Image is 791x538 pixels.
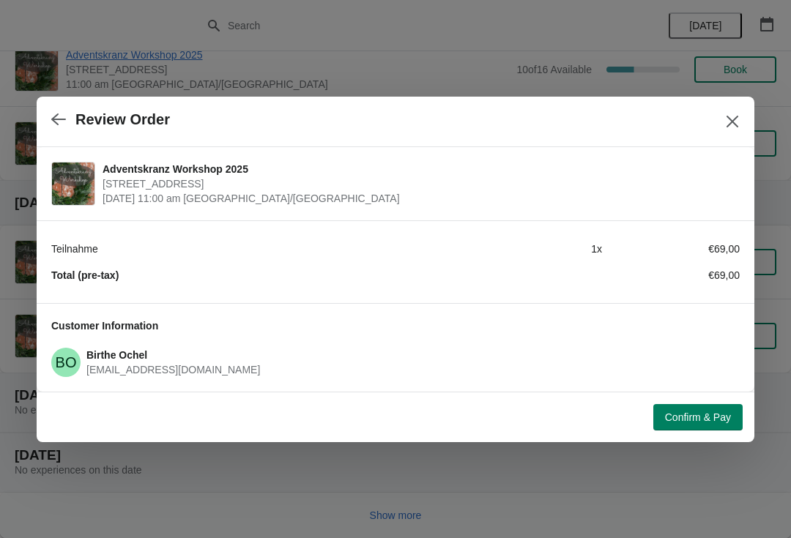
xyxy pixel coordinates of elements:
span: [STREET_ADDRESS] [103,176,732,191]
h2: Review Order [75,111,170,128]
span: Customer Information [51,320,158,332]
span: Adventskranz Workshop 2025 [103,162,732,176]
span: Birthe Ochel [86,349,147,361]
strong: Total (pre-tax) [51,269,119,281]
div: 1 x [464,242,602,256]
div: €69,00 [602,242,740,256]
div: Teilnahme [51,242,464,256]
div: €69,00 [602,268,740,283]
button: Close [719,108,746,135]
button: Confirm & Pay [653,404,743,430]
span: [EMAIL_ADDRESS][DOMAIN_NAME] [86,364,260,376]
span: Confirm & Pay [665,411,731,423]
span: Birthe [51,348,81,377]
text: BO [56,354,77,370]
span: [DATE] 11:00 am [GEOGRAPHIC_DATA]/[GEOGRAPHIC_DATA] [103,191,732,206]
img: Adventskranz Workshop 2025 | Gemarkenstraße 54, Essen, Deutschland | November 23 | 11:00 am Europ... [52,162,94,205]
